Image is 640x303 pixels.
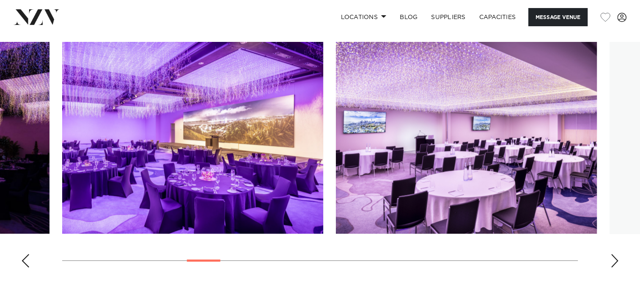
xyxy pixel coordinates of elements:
a: Locations [334,8,393,26]
swiper-slide: 9 / 29 [336,42,597,234]
swiper-slide: 8 / 29 [62,42,323,234]
img: nzv-logo.png [14,9,60,25]
a: Capacities [472,8,523,26]
a: BLOG [393,8,424,26]
a: SUPPLIERS [424,8,472,26]
button: Message Venue [528,8,588,26]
